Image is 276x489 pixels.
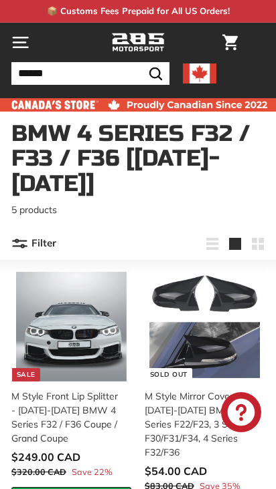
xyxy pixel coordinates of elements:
span: Save 22% [72,466,113,478]
div: Sold Out [145,368,192,381]
p: 📦 Customs Fees Prepaid for All US Orders! [47,5,230,18]
input: Search [11,62,169,85]
a: Cart [216,23,245,61]
span: $249.00 CAD [11,450,80,464]
button: Filter [11,228,56,260]
span: $54.00 CAD [145,464,207,478]
div: M Style Mirror Covers - [DATE]-[DATE] BMW 2 Series F22/F23, 3 Series F30/F31/F34, 4 Series F32/F36 [145,389,257,460]
h1: BMW 4 Series F32 / F33 / F36 [[DATE]-[DATE]] [11,122,265,196]
inbox-online-store-chat: Shopify online store chat [217,392,265,436]
div: M Style Front Lip Splitter - [DATE]-[DATE] BMW 4 Series F32 / F36 Coupe / Grand Coupe [11,389,123,446]
span: $320.00 CAD [11,466,66,477]
a: Sale M Style Front Lip Splitter - [DATE]-[DATE] BMW 4 Series F32 / F36 Coupe / Grand Coupe Save 22% [11,267,131,487]
div: Sale [12,368,40,381]
img: Logo_285_Motorsport_areodynamics_components [111,31,165,54]
p: 5 products [11,203,265,217]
